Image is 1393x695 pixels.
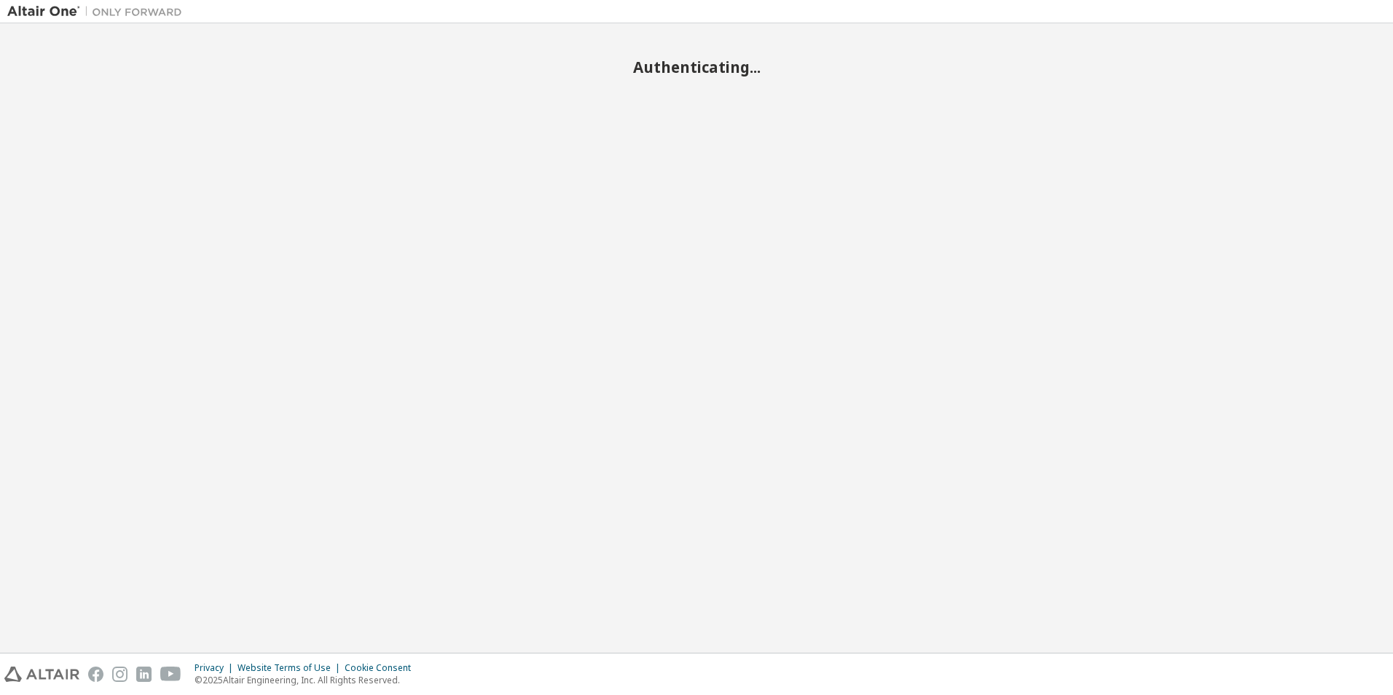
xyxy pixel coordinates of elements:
[160,667,181,682] img: youtube.svg
[7,4,189,19] img: Altair One
[7,58,1386,76] h2: Authenticating...
[112,667,127,682] img: instagram.svg
[4,667,79,682] img: altair_logo.svg
[195,662,238,674] div: Privacy
[238,662,345,674] div: Website Terms of Use
[345,662,420,674] div: Cookie Consent
[136,667,152,682] img: linkedin.svg
[195,674,420,686] p: © 2025 Altair Engineering, Inc. All Rights Reserved.
[88,667,103,682] img: facebook.svg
